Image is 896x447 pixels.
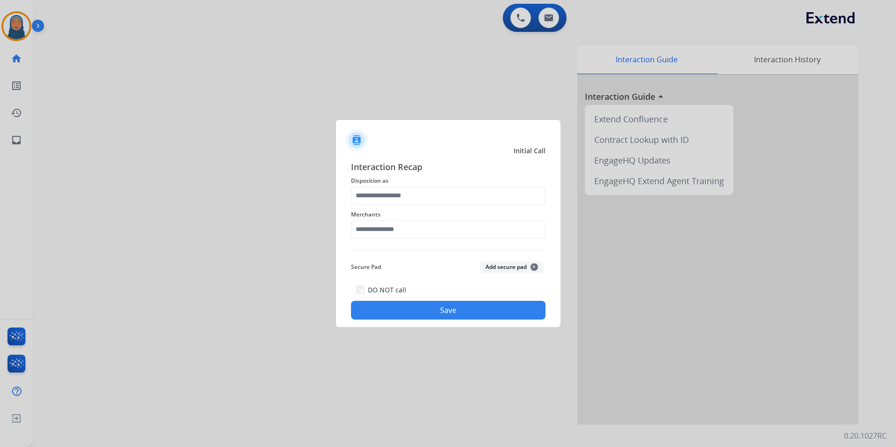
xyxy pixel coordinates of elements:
button: Add secure pad+ [480,261,544,273]
span: Initial Call [514,146,545,156]
label: DO NOT call [368,285,406,295]
button: Save [351,301,545,320]
span: + [530,263,538,271]
img: contactIcon [345,129,368,151]
span: Disposition as [351,175,545,186]
p: 0.20.1027RC [844,430,887,441]
span: Secure Pad [351,261,381,273]
span: Merchants [351,209,545,220]
span: Interaction Recap [351,160,545,175]
img: contact-recap-line.svg [351,250,545,251]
